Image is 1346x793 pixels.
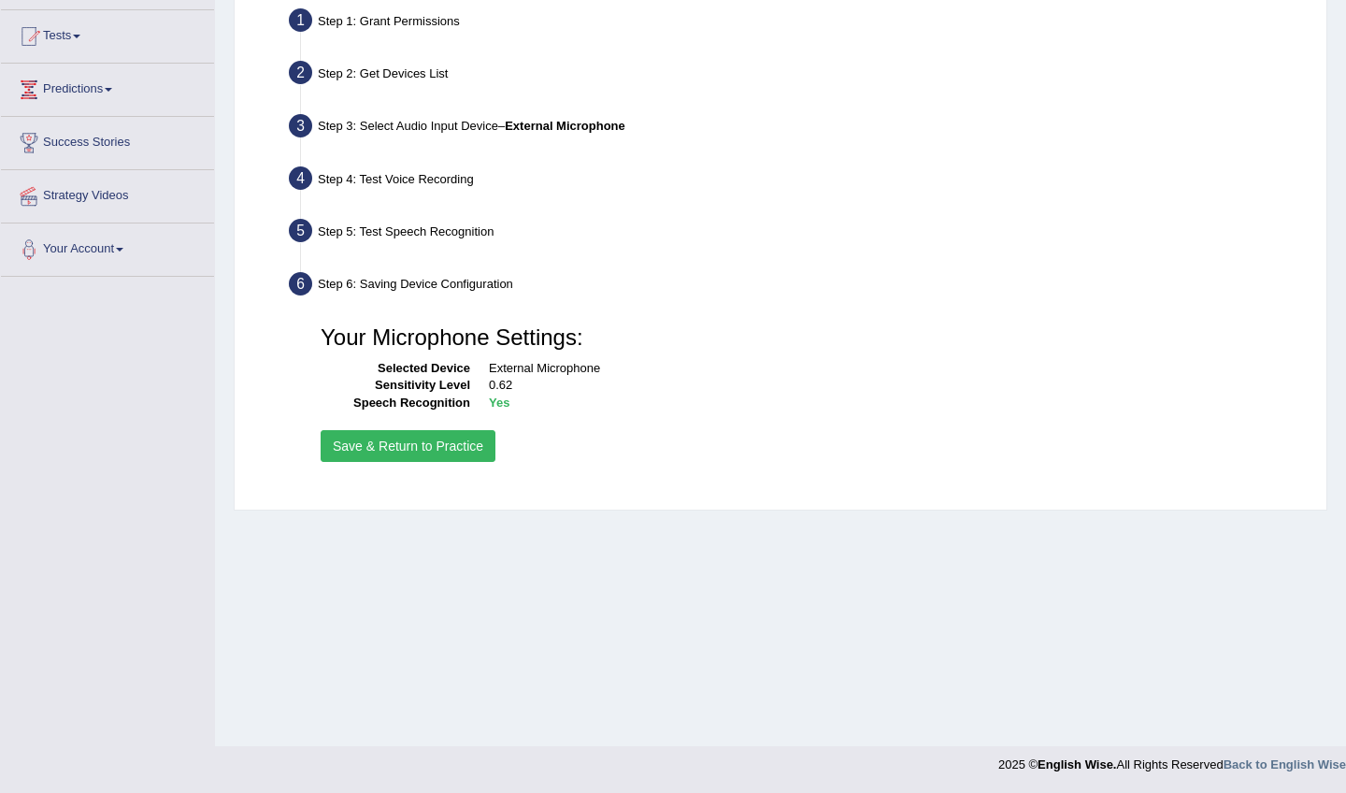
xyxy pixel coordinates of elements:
[280,55,1318,96] div: Step 2: Get Devices List
[321,325,1296,350] h3: Your Microphone Settings:
[1,117,214,164] a: Success Stories
[489,377,1296,395] dd: 0.62
[321,360,470,378] dt: Selected Device
[280,108,1318,150] div: Step 3: Select Audio Input Device
[321,377,470,395] dt: Sensitivity Level
[1,64,214,110] a: Predictions
[505,119,625,133] b: External Microphone
[1224,757,1346,771] a: Back to English Wise
[1,10,214,57] a: Tests
[280,267,1318,308] div: Step 6: Saving Device Configuration
[489,396,509,410] b: Yes
[489,360,1296,378] dd: External Microphone
[280,161,1318,202] div: Step 4: Test Voice Recording
[280,213,1318,254] div: Step 5: Test Speech Recognition
[1,170,214,217] a: Strategy Videos
[321,430,495,462] button: Save & Return to Practice
[1,223,214,270] a: Your Account
[998,746,1346,773] div: 2025 © All Rights Reserved
[1038,757,1116,771] strong: English Wise.
[280,3,1318,44] div: Step 1: Grant Permissions
[321,395,470,412] dt: Speech Recognition
[498,119,625,133] span: –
